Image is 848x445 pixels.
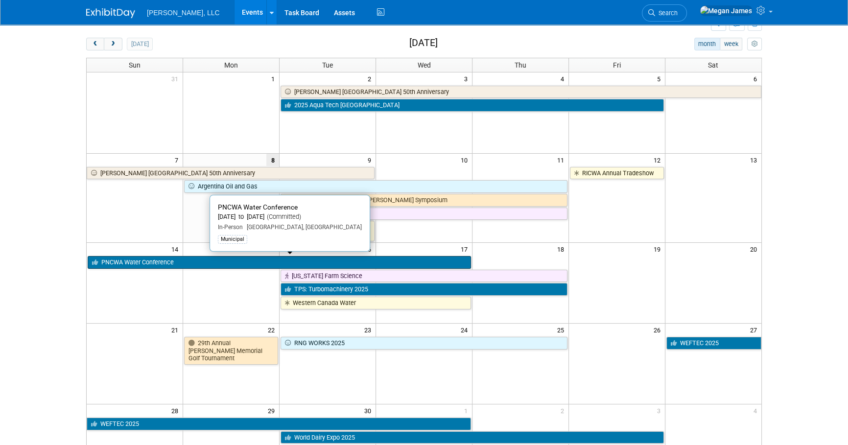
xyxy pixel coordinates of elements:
span: [GEOGRAPHIC_DATA], [GEOGRAPHIC_DATA] [243,224,362,231]
div: [DATE] to [DATE] [218,213,362,221]
span: 19 [653,243,665,255]
img: Megan James [700,5,753,16]
span: PNCWA Water Conference [218,203,298,211]
span: 3 [656,404,665,417]
a: [PERSON_NAME] [GEOGRAPHIC_DATA] 50th Anniversary [281,86,761,98]
a: World Dairy Expo 2025 [281,431,663,444]
a: Canada Outdoor show [281,208,567,220]
span: 27 [749,324,761,336]
span: 11 [556,154,568,166]
a: 2025 Aqua Tech [GEOGRAPHIC_DATA] [281,99,663,112]
span: 5 [656,72,665,85]
span: 4 [753,404,761,417]
span: 13 [749,154,761,166]
div: Municipal [218,235,247,244]
span: 20 [749,243,761,255]
span: 1 [270,72,279,85]
span: 24 [460,324,472,336]
a: WEFTEC 2025 [666,337,761,350]
span: 31 [170,72,183,85]
span: Mon [224,61,238,69]
span: Tue [322,61,333,69]
span: Wed [417,61,430,69]
span: 26 [653,324,665,336]
button: next [104,38,122,50]
span: 23 [363,324,376,336]
a: Western Canada Water [281,297,471,309]
span: 2 [367,72,376,85]
span: [PERSON_NAME], LLC [147,9,220,17]
span: 12 [653,154,665,166]
span: Thu [515,61,526,69]
span: 25 [556,324,568,336]
span: Sat [708,61,718,69]
span: Fri [613,61,621,69]
span: 22 [267,324,279,336]
span: 9 [367,154,376,166]
a: Search [642,4,687,22]
a: RICWA Annual Tradeshow [570,167,664,180]
span: 10 [460,154,472,166]
span: 17 [460,243,472,255]
a: [PERSON_NAME] [GEOGRAPHIC_DATA] 50th Anniversary [87,167,375,180]
span: 30 [363,404,376,417]
span: (Committed) [264,213,301,220]
i: Personalize Calendar [751,41,757,47]
span: In-Person [218,224,243,231]
a: TPS: Turbomachinery 2025 [281,283,567,296]
span: 4 [560,72,568,85]
button: week [720,38,742,50]
span: 28 [170,404,183,417]
a: B&K [PERSON_NAME] and [PERSON_NAME] Symposium [281,194,567,207]
h2: [DATE] [409,38,438,48]
a: WEFTEC 2025 [87,418,471,430]
span: 3 [463,72,472,85]
img: ExhibitDay [86,8,135,18]
span: 2 [560,404,568,417]
button: prev [86,38,104,50]
span: 1 [463,404,472,417]
button: [DATE] [127,38,153,50]
span: 7 [174,154,183,166]
span: 8 [266,154,279,166]
span: 14 [170,243,183,255]
span: 21 [170,324,183,336]
a: Argentina Oil and Gas [184,180,567,193]
a: 29th Annual [PERSON_NAME] Memorial Golf Tournament [184,337,278,365]
button: myCustomButton [747,38,762,50]
span: 6 [753,72,761,85]
a: RNG WORKS 2025 [281,337,567,350]
a: [US_STATE] Farm Science [281,270,567,282]
span: Sun [129,61,141,69]
span: 29 [267,404,279,417]
span: 18 [556,243,568,255]
button: month [694,38,720,50]
a: PNCWA Water Conference [88,256,471,269]
span: Search [655,9,678,17]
